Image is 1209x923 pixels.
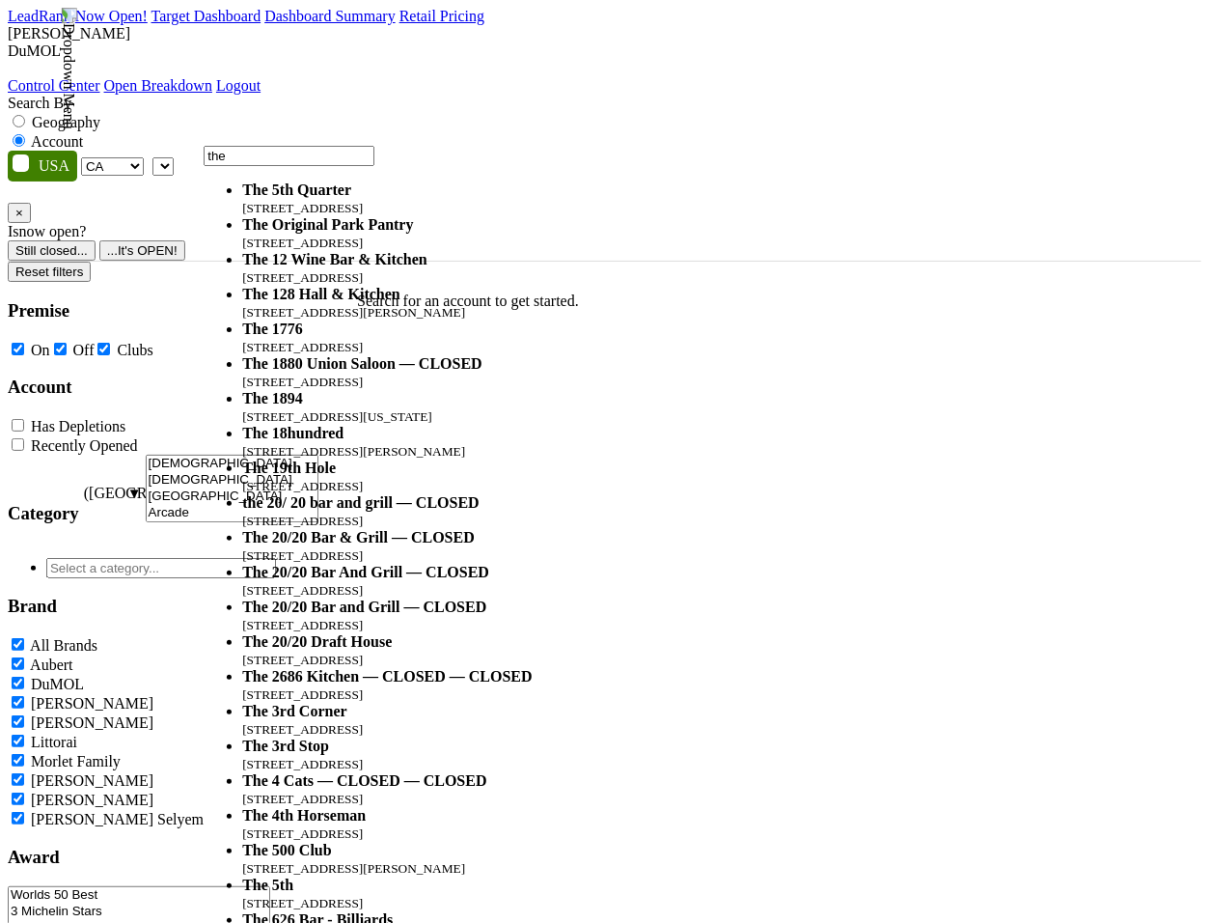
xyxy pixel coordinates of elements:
small: [STREET_ADDRESS] [242,340,363,354]
b: The 5th Quarter [242,182,351,198]
b: The 1894 [242,390,303,406]
option: 3 Michelin Stars [9,904,269,920]
h3: Premise [8,300,318,322]
h3: Category [8,503,79,524]
label: [PERSON_NAME] [31,772,153,789]
label: [PERSON_NAME] [31,695,153,712]
small: [STREET_ADDRESS] [242,479,363,493]
label: Account [31,133,83,150]
a: Open Breakdown [104,77,212,94]
div: Dropdown Menu [8,77,261,95]
span: × [15,206,23,220]
label: Recently Opened [31,437,138,454]
input: Select a category... [46,558,276,578]
label: All Brands [30,637,97,654]
a: Target Dashboard [151,8,261,24]
small: [STREET_ADDRESS] [242,583,363,598]
b: The 3rd Corner [242,703,346,719]
a: Now Open! [75,8,148,24]
small: [STREET_ADDRESS] [242,548,363,563]
label: DuMOL [31,676,84,692]
small: [STREET_ADDRESS] [242,270,363,285]
b: The 20/20 Bar and Grill — CLOSED [242,599,486,615]
label: Clubs [117,342,152,358]
label: Geography [32,114,100,130]
small: [STREET_ADDRESS] [242,826,363,841]
small: [STREET_ADDRESS] [242,514,363,528]
small: [STREET_ADDRESS] [242,722,363,737]
small: [STREET_ADDRESS] [242,896,363,910]
label: Littorai [31,734,77,750]
small: [STREET_ADDRESS][PERSON_NAME] [242,861,465,876]
option: Arcade [147,505,318,521]
b: The 20/20 Bar And Grill — CLOSED [242,564,489,580]
option: [DEMOGRAPHIC_DATA] [147,456,318,472]
span: DuMOL [8,42,61,59]
small: [STREET_ADDRESS] [242,757,363,771]
div: [PERSON_NAME] [8,25,1201,42]
label: Aubert [30,657,72,673]
label: [PERSON_NAME] Selyem [31,811,204,827]
button: ...It's OPEN! [99,240,185,261]
span: Search By [8,95,71,111]
b: The Original Park Pantry [242,216,413,233]
label: Morlet Family [31,753,121,769]
small: [STREET_ADDRESS] [242,236,363,250]
small: [STREET_ADDRESS] [242,375,363,389]
h3: Brand [8,596,318,617]
label: On [31,342,50,358]
small: [STREET_ADDRESS][PERSON_NAME] [242,444,465,459]
label: [PERSON_NAME] [31,714,153,731]
b: The 2686 Kitchen — CLOSED — CLOSED [242,668,532,685]
b: The 3rd Stop [242,738,329,754]
label: Off [73,342,95,358]
a: Control Center [8,77,100,94]
b: The 1880 Union Saloon — CLOSED [242,355,482,372]
option: [DEMOGRAPHIC_DATA] [147,472,318,489]
b: The 20/20 Bar & Grill — CLOSED [242,529,475,545]
small: [STREET_ADDRESS] [242,792,363,806]
a: LeadRank [8,8,71,24]
b: The 18hundred [242,425,343,441]
div: Is now open? [8,223,1201,240]
p: Search for an account to get started. [357,293,579,310]
b: The 5th [242,877,293,893]
small: [STREET_ADDRESS][US_STATE] [242,409,432,424]
b: The 4th Horseman [242,807,366,824]
img: Dropdown Menu [60,8,77,129]
button: Still closed... [8,240,96,261]
span: ([GEOGRAPHIC_DATA]) [84,485,123,542]
b: The 4 Cats — CLOSED — CLOSED [242,772,486,789]
b: The 500 Club [242,842,331,858]
small: [STREET_ADDRESS][PERSON_NAME] [242,305,465,320]
b: The 1776 [242,321,303,337]
button: Close [8,203,31,223]
label: [PERSON_NAME] [31,792,153,808]
b: The 128 Hall & Kitchen [242,286,400,302]
a: Dashboard Summary [264,8,396,24]
small: [STREET_ADDRESS] [242,653,363,667]
h3: Award [8,847,318,868]
small: [STREET_ADDRESS] [242,201,363,215]
button: Reset filters [8,262,91,282]
span: ▼ [127,486,142,501]
option: [GEOGRAPHIC_DATA] [147,489,318,505]
small: [STREET_ADDRESS] [242,618,363,632]
b: the 20/ 20 bar and grill — CLOSED [242,494,480,511]
b: The 20/20 Draft House [242,633,392,650]
a: Logout [216,77,261,94]
label: Has Depletions [31,418,125,434]
b: The 12 Wine Bar & Kitchen [242,251,427,267]
a: Retail Pricing [399,8,484,24]
h3: Account [8,377,318,398]
small: [STREET_ADDRESS] [242,687,363,702]
b: The 19th Hole [242,460,336,476]
option: Worlds 50 Best [9,887,269,904]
